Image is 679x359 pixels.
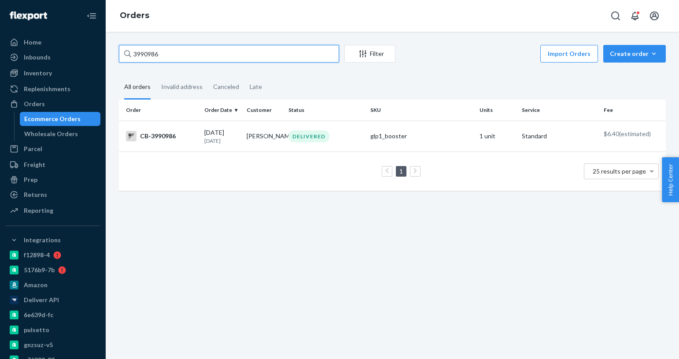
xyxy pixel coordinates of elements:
a: f12898-4 [5,248,100,262]
div: pulsetto [24,326,49,334]
a: pulsetto [5,323,100,337]
a: Prep [5,173,100,187]
div: All orders [124,75,151,100]
div: Amazon [24,281,48,289]
a: Ecommerce Orders [20,112,101,126]
div: Create order [610,49,659,58]
th: Service [518,100,600,121]
button: Open Search Box [607,7,624,25]
a: Freight [5,158,100,172]
a: 5176b9-7b [5,263,100,277]
a: Orders [5,97,100,111]
a: Returns [5,188,100,202]
th: Units [476,100,518,121]
div: Deliverr API [24,296,59,304]
div: Integrations [24,236,61,244]
a: Inbounds [5,50,100,64]
div: Inventory [24,69,52,78]
div: DELIVERED [288,130,329,142]
span: (estimated) [619,130,651,137]
div: Late [250,75,262,98]
button: Open notifications [626,7,644,25]
div: Replenishments [24,85,70,93]
a: Amazon [5,278,100,292]
button: Import Orders [540,45,598,63]
th: SKU [367,100,476,121]
div: Prep [24,175,37,184]
div: CB-3990986 [126,131,197,141]
div: Canceled [213,75,239,98]
a: gnzsuz-v5 [5,338,100,352]
div: 5176b9-7b [24,266,55,274]
a: Home [5,35,100,49]
td: 1 unit [476,121,518,152]
a: Reporting [5,204,100,218]
div: Wholesale Orders [24,130,78,138]
span: 25 results per page [593,167,646,175]
th: Status [285,100,367,121]
button: Integrations [5,233,100,247]
a: Deliverr API [5,293,100,307]
a: Wholesale Orders [20,127,101,141]
div: glp1_booster [370,132,472,141]
button: Help Center [662,157,679,202]
div: Returns [24,190,47,199]
div: Orders [24,100,45,108]
th: Order Date [201,100,243,121]
div: Freight [24,160,45,169]
p: Standard [522,132,597,141]
div: Invalid address [161,75,203,98]
a: Replenishments [5,82,100,96]
th: Fee [600,100,666,121]
p: $6.40 [604,130,659,138]
div: Customer [247,106,281,114]
img: Flexport logo [10,11,47,20]
div: Parcel [24,144,42,153]
button: Filter [344,45,395,63]
p: [DATE] [204,137,239,144]
div: Filter [345,49,395,58]
div: [DATE] [204,128,239,144]
a: 6e639d-fc [5,308,100,322]
div: Home [24,38,41,47]
ol: breadcrumbs [113,3,156,29]
button: Open account menu [646,7,663,25]
div: 6e639d-fc [24,311,53,319]
div: gnzsuz-v5 [24,340,53,349]
input: Search orders [119,45,339,63]
a: Inventory [5,66,100,80]
td: [PERSON_NAME] [243,121,285,152]
div: Ecommerce Orders [24,115,81,123]
a: Page 1 is your current page [398,167,405,175]
button: Close Navigation [83,7,100,25]
a: Orders [120,11,149,20]
th: Order [119,100,201,121]
div: Reporting [24,206,53,215]
a: Parcel [5,142,100,156]
button: Create order [603,45,666,63]
div: f12898-4 [24,251,50,259]
div: Inbounds [24,53,51,62]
